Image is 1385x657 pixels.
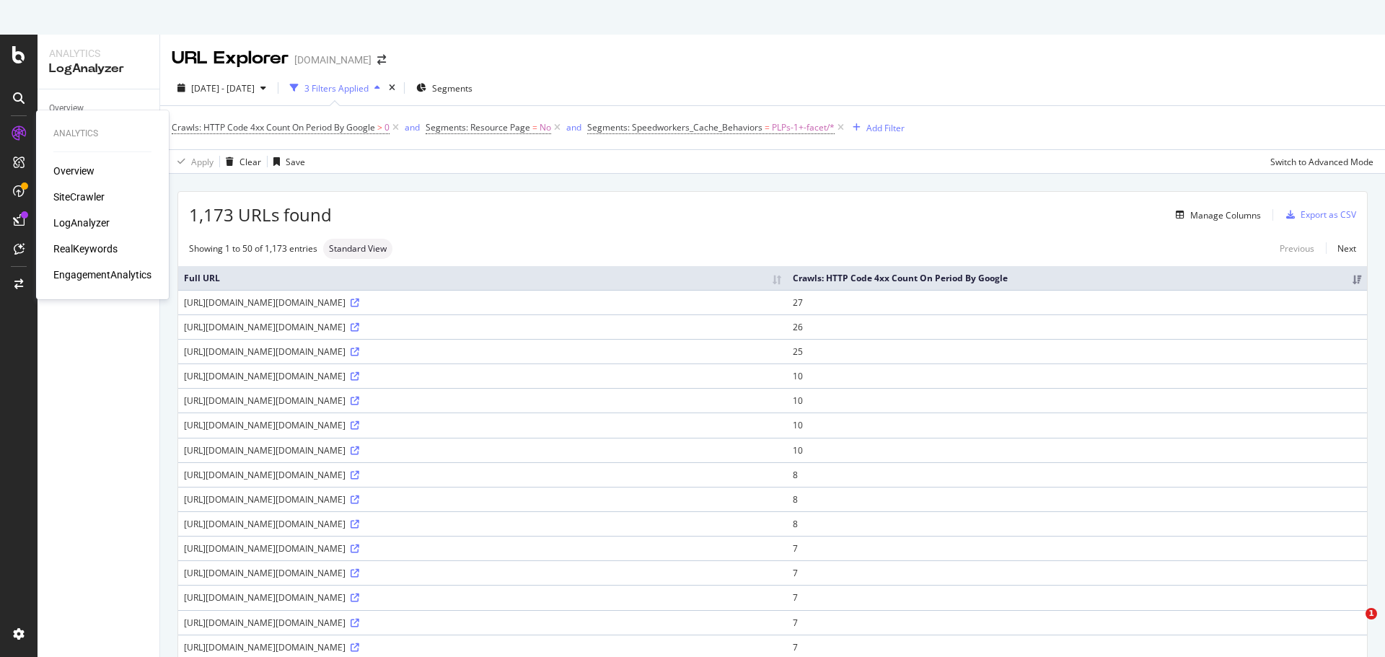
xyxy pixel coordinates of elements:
[53,190,105,204] a: SiteCrawler
[377,121,382,133] span: >
[386,81,398,95] div: times
[184,591,781,604] div: [URL][DOMAIN_NAME][DOMAIN_NAME]
[191,82,255,94] span: [DATE] - [DATE]
[53,242,118,256] a: RealKeywords
[239,156,261,168] div: Clear
[268,150,305,173] button: Save
[286,156,305,168] div: Save
[787,339,1367,363] td: 25
[787,487,1367,511] td: 8
[53,268,151,282] a: EngagementAnalytics
[294,53,371,67] div: [DOMAIN_NAME]
[540,118,551,138] span: No
[172,150,214,173] button: Apply
[329,244,387,253] span: Standard View
[1270,156,1373,168] div: Switch to Advanced Mode
[184,419,781,431] div: [URL][DOMAIN_NAME][DOMAIN_NAME]
[432,82,472,94] span: Segments
[178,266,787,290] th: Full URL: activate to sort column ascending
[184,321,781,333] div: [URL][DOMAIN_NAME][DOMAIN_NAME]
[1336,608,1371,643] iframe: Intercom live chat
[1326,238,1356,259] a: Next
[172,121,375,133] span: Crawls: HTTP Code 4xx Count On Period By Google
[49,101,84,116] div: Overview
[284,76,386,100] button: 3 Filters Applied
[49,61,148,77] div: LogAnalyzer
[184,617,781,629] div: [URL][DOMAIN_NAME][DOMAIN_NAME]
[53,216,110,230] a: LogAnalyzer
[566,121,581,133] div: and
[405,120,420,134] button: and
[847,119,905,136] button: Add Filter
[323,239,392,259] div: neutral label
[184,567,781,579] div: [URL][DOMAIN_NAME][DOMAIN_NAME]
[532,121,537,133] span: =
[787,610,1367,635] td: 7
[184,444,781,457] div: [URL][DOMAIN_NAME][DOMAIN_NAME]
[184,518,781,530] div: [URL][DOMAIN_NAME][DOMAIN_NAME]
[765,121,770,133] span: =
[787,536,1367,560] td: 7
[184,469,781,481] div: [URL][DOMAIN_NAME][DOMAIN_NAME]
[384,118,390,138] span: 0
[866,122,905,134] div: Add Filter
[787,314,1367,339] td: 26
[787,363,1367,388] td: 10
[410,76,478,100] button: Segments
[787,511,1367,536] td: 8
[426,121,530,133] span: Segments: Resource Page
[49,46,148,61] div: Analytics
[587,121,762,133] span: Segments: Speedworkers_Cache_Behaviors
[772,118,835,138] span: PLPs-1+-facet/*
[189,242,317,255] div: Showing 1 to 50 of 1,173 entries
[49,101,149,116] a: Overview
[184,493,781,506] div: [URL][DOMAIN_NAME][DOMAIN_NAME]
[1301,208,1356,221] div: Export as CSV
[53,164,94,178] a: Overview
[184,345,781,358] div: [URL][DOMAIN_NAME][DOMAIN_NAME]
[787,290,1367,314] td: 27
[172,76,272,100] button: [DATE] - [DATE]
[566,120,581,134] button: and
[184,641,781,653] div: [URL][DOMAIN_NAME][DOMAIN_NAME]
[1280,203,1356,226] button: Export as CSV
[184,542,781,555] div: [URL][DOMAIN_NAME][DOMAIN_NAME]
[304,82,369,94] div: 3 Filters Applied
[787,560,1367,585] td: 7
[405,121,420,133] div: and
[787,413,1367,437] td: 10
[787,462,1367,487] td: 8
[184,370,781,382] div: [URL][DOMAIN_NAME][DOMAIN_NAME]
[1366,608,1377,619] span: 1
[53,128,151,140] div: Analytics
[787,266,1367,290] th: Crawls: HTTP Code 4xx Count On Period By Google: activate to sort column ascending
[220,150,261,173] button: Clear
[1265,150,1373,173] button: Switch to Advanced Mode
[184,394,781,407] div: [URL][DOMAIN_NAME][DOMAIN_NAME]
[184,296,781,309] div: [URL][DOMAIN_NAME][DOMAIN_NAME]
[787,585,1367,609] td: 7
[191,156,214,168] div: Apply
[377,55,386,65] div: arrow-right-arrow-left
[189,203,332,227] span: 1,173 URLs found
[1170,206,1261,224] button: Manage Columns
[172,46,289,71] div: URL Explorer
[787,388,1367,413] td: 10
[1190,209,1261,221] div: Manage Columns
[787,438,1367,462] td: 10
